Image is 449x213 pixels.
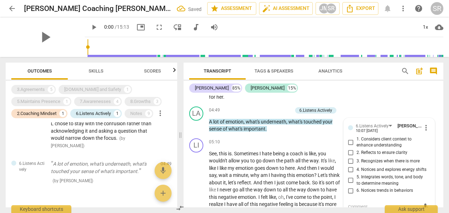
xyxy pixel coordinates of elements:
span: volume_up [210,23,218,31]
span: like [269,194,276,200]
span: I [274,180,277,185]
label: Integrates the client's words, tone of voice and body language to determine the full meaning of w... [345,174,427,186]
span: star [210,4,219,13]
span: all [239,187,245,192]
div: 9 [145,110,152,117]
div: Notes [130,110,142,117]
span: important [244,126,265,132]
span: negative [259,201,279,207]
span: path [284,158,295,163]
span: I [334,194,336,200]
span: to [277,187,283,192]
button: Add voice note [155,162,172,179]
span: her [216,94,223,100]
span: , [217,151,219,156]
span: this [287,172,296,178]
span: play_arrow [90,23,98,31]
button: Show/Hide comments [428,65,439,77]
span: all [283,187,289,192]
span: like [309,151,316,156]
div: 6.Listens Actively [299,107,332,114]
span: So [312,180,319,185]
span: all [238,201,244,207]
span: have [326,187,337,192]
span: , [332,194,334,200]
span: this [209,194,218,200]
span: 04:49 [209,107,220,113]
button: Assessment [207,2,256,15]
span: fullscreen [155,23,163,31]
p: A lot of emotion, what's underneath, what's touched your sense of what's important. [51,160,155,175]
span: more_vert [399,4,407,13]
span: 04:49 [161,161,172,167]
span: being [273,151,286,156]
span: because [299,201,318,207]
span: allow [228,158,241,163]
span: come [294,194,307,200]
span: down [263,158,276,163]
span: to [307,194,313,200]
div: 1 [63,98,70,105]
span: coach [290,151,304,156]
div: 10:07 [DATE] [356,129,378,133]
span: , [226,180,228,185]
span: . [232,151,234,156]
button: JMSR [316,2,340,15]
div: 3 [154,98,161,105]
span: of [244,201,250,207]
span: more_vert [156,109,164,117]
span: picture_in_picture [137,23,145,31]
span: sense [209,126,223,132]
div: Change speaker [189,138,203,152]
span: Export [346,4,375,13]
span: you [318,151,326,156]
span: . [223,94,224,100]
span: you [241,158,250,163]
div: SR [326,3,336,14]
div: JM [319,3,329,14]
button: Export [342,2,378,15]
span: is [304,151,309,156]
span: am [261,172,269,178]
a: Help [412,2,425,15]
div: [DOMAIN_NAME] and Safety [64,86,121,93]
span: realize [209,201,224,207]
span: of [335,180,340,185]
span: what's [246,119,261,125]
span: down [266,165,280,171]
div: Saved [188,6,202,13]
div: 6.Listens Actively [356,123,389,129]
label: Considers the client's context, identity, environment, experiences, values and beliefs to enhance... [345,136,427,149]
span: ( by [PERSON_NAME] ) [53,178,93,183]
span: mic [421,203,430,211]
span: Assessment [210,4,253,13]
span: auto_fix_high [262,4,271,13]
div: 7.Awarenesses [80,98,111,105]
div: Ask support [385,205,438,213]
span: And [297,165,307,171]
span: , [284,194,286,200]
div: 6.Listens Actively [356,123,395,129]
button: Add voice comment [420,202,430,212]
span: ? [314,172,318,178]
span: more_vert [422,123,430,132]
div: 5 [48,86,55,93]
div: Change speaker [189,106,203,121]
div: SR [431,2,443,15]
span: I've [286,194,294,200]
span: Tags & Speakers [255,68,293,74]
span: , [286,119,288,125]
div: 3.Agreements [17,86,45,93]
span: Scores [144,68,161,74]
span: cloud_download [435,23,443,31]
span: of [220,119,226,125]
span: , [248,172,250,178]
span: I [259,151,262,156]
span: . [256,194,258,200]
span: emotion [235,165,255,171]
span: mic [159,166,167,175]
span: this [250,201,259,207]
span: like [220,165,228,171]
span: go [233,187,239,192]
span: I [224,201,227,207]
